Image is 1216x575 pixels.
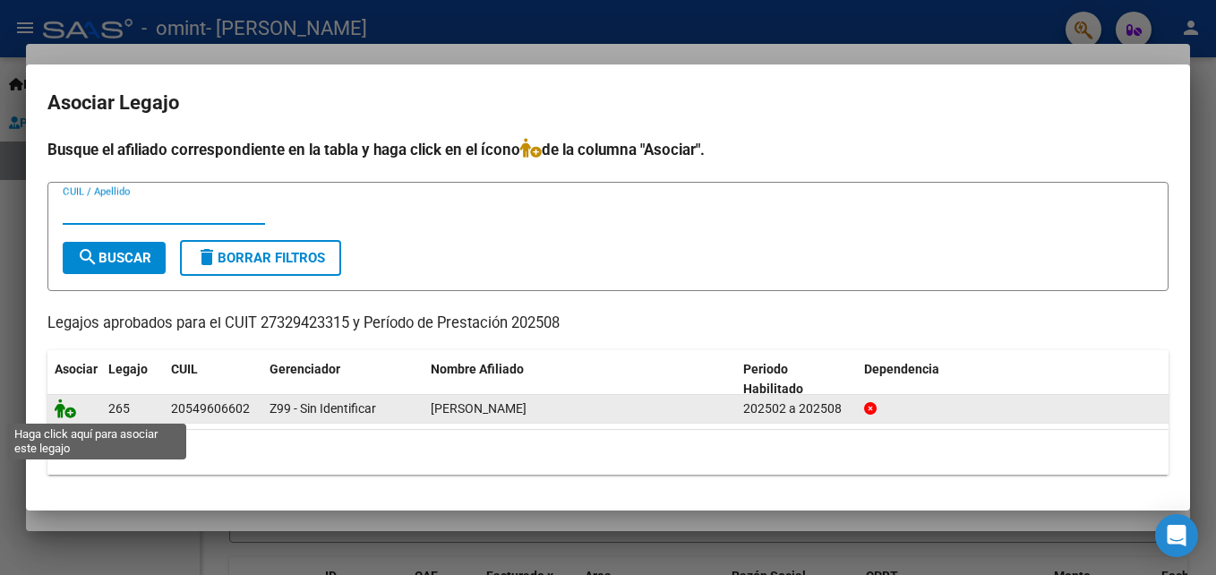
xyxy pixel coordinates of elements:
span: Periodo Habilitado [743,362,803,397]
datatable-header-cell: Periodo Habilitado [736,350,857,409]
p: Legajos aprobados para el CUIT 27329423315 y Período de Prestación 202508 [47,313,1169,335]
span: CUIL [171,362,198,376]
div: 20549606602 [171,399,250,419]
span: Borrar Filtros [196,250,325,266]
div: 1 registros [47,430,1169,475]
mat-icon: search [77,246,98,268]
span: Legajo [108,362,148,376]
h4: Busque el afiliado correspondiente en la tabla y haga click en el ícono de la columna "Asociar". [47,138,1169,161]
datatable-header-cell: Dependencia [857,350,1169,409]
datatable-header-cell: Asociar [47,350,101,409]
span: 265 [108,401,130,416]
span: Dependencia [864,362,939,376]
datatable-header-cell: Gerenciador [262,350,424,409]
button: Buscar [63,242,166,274]
span: Z99 - Sin Identificar [270,401,376,416]
div: Open Intercom Messenger [1155,514,1198,557]
h2: Asociar Legajo [47,86,1169,120]
span: Buscar [77,250,151,266]
span: Nombre Afiliado [431,362,524,376]
datatable-header-cell: Legajo [101,350,164,409]
span: Gerenciador [270,362,340,376]
datatable-header-cell: Nombre Afiliado [424,350,736,409]
button: Borrar Filtros [180,240,341,276]
datatable-header-cell: CUIL [164,350,262,409]
span: Asociar [55,362,98,376]
span: WAGNER SIMON [431,401,527,416]
div: 202502 a 202508 [743,399,850,419]
mat-icon: delete [196,246,218,268]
